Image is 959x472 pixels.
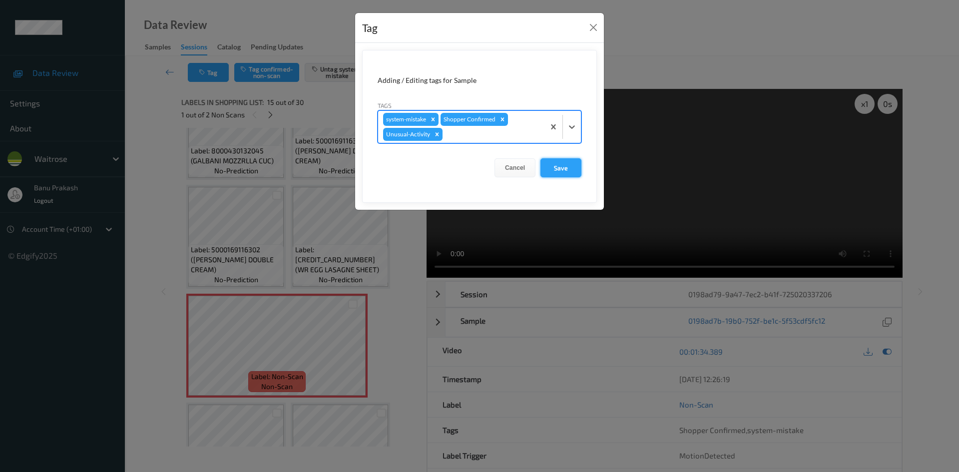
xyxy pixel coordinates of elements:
[378,101,392,110] label: Tags
[428,113,439,126] div: Remove system-mistake
[383,113,428,126] div: system-mistake
[494,158,535,177] button: Cancel
[441,113,497,126] div: Shopper Confirmed
[432,128,443,141] div: Remove Unusual-Activity
[497,113,508,126] div: Remove Shopper Confirmed
[586,20,600,34] button: Close
[383,128,432,141] div: Unusual-Activity
[362,20,378,36] div: Tag
[378,75,581,85] div: Adding / Editing tags for Sample
[540,158,581,177] button: Save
